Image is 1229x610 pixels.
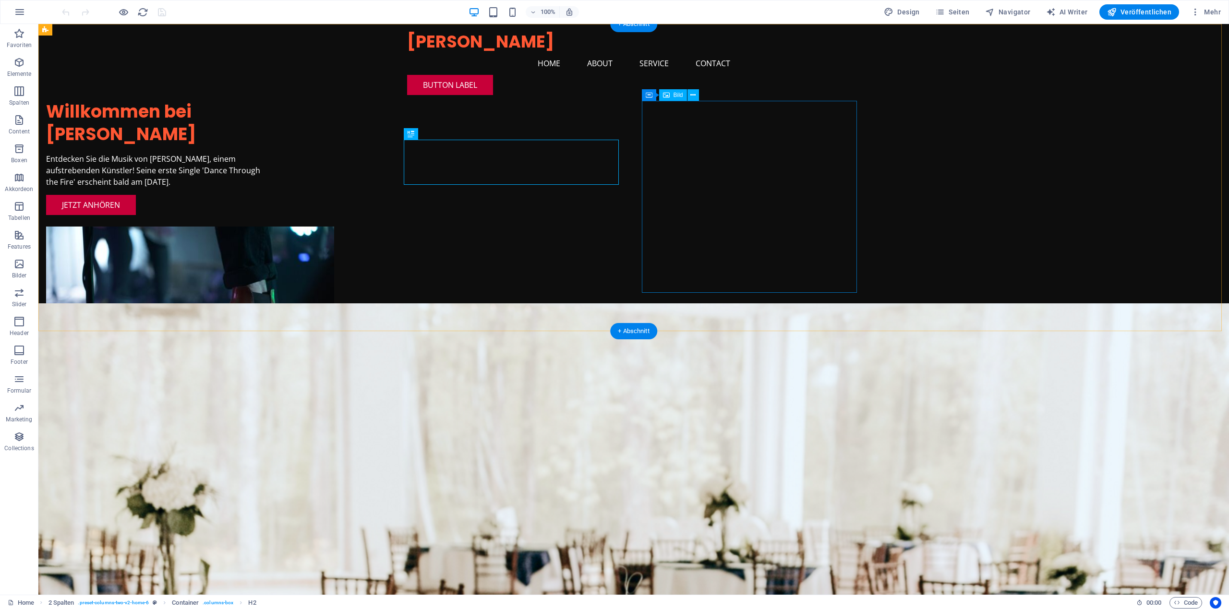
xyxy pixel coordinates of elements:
[8,597,34,609] a: Klick, um Auswahl aufzuheben. Doppelklick öffnet Seitenverwaltung
[8,243,31,251] p: Features
[1107,7,1171,17] span: Veröffentlichen
[137,6,148,18] button: reload
[203,597,233,609] span: . columns-box
[7,70,32,78] p: Elemente
[137,7,148,18] i: Seite neu laden
[1210,597,1221,609] button: Usercentrics
[981,4,1035,20] button: Navigator
[931,4,974,20] button: Seiten
[1169,597,1202,609] button: Code
[9,128,30,135] p: Content
[5,185,33,193] p: Akkordeon
[48,597,74,609] span: Klick zum Auswählen. Doppelklick zum Bearbeiten
[7,41,32,49] p: Favoriten
[9,99,29,107] p: Spalten
[1191,7,1221,17] span: Mehr
[526,6,560,18] button: 100%
[540,6,555,18] h6: 100%
[610,16,657,32] div: + Abschnitt
[11,358,28,366] p: Footer
[1187,4,1225,20] button: Mehr
[1174,597,1198,609] span: Code
[1146,597,1161,609] span: 00 00
[6,416,32,423] p: Marketing
[674,92,683,98] span: Bild
[4,444,34,452] p: Collections
[12,300,27,308] p: Slider
[1099,4,1179,20] button: Veröffentlichen
[1042,4,1092,20] button: AI Writer
[1136,597,1162,609] h6: Session-Zeit
[10,329,29,337] p: Header
[12,272,27,279] p: Bilder
[880,4,924,20] button: Design
[78,597,149,609] span: . preset-columns-two-v2-home-6
[48,597,256,609] nav: breadcrumb
[172,597,199,609] span: Klick zum Auswählen. Doppelklick zum Bearbeiten
[153,600,157,605] i: Dieses Element ist ein anpassbares Preset
[985,7,1031,17] span: Navigator
[248,597,256,609] span: Klick zum Auswählen. Doppelklick zum Bearbeiten
[565,8,574,16] i: Bei Größenänderung Zoomstufe automatisch an das gewählte Gerät anpassen.
[118,6,129,18] button: Klicke hier, um den Vorschau-Modus zu verlassen
[935,7,970,17] span: Seiten
[884,7,920,17] span: Design
[1153,599,1155,606] span: :
[880,4,924,20] div: Design (Strg+Alt+Y)
[1046,7,1088,17] span: AI Writer
[11,156,27,164] p: Boxen
[7,387,32,395] p: Formular
[8,214,30,222] p: Tabellen
[610,323,657,339] div: + Abschnitt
